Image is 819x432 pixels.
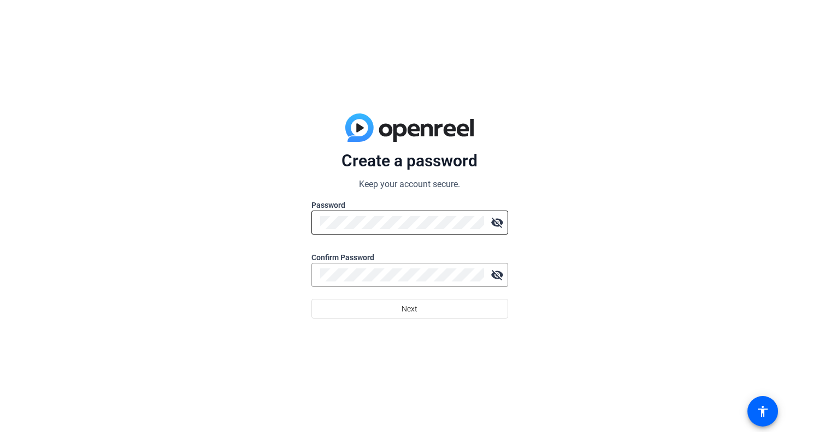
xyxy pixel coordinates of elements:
mat-icon: visibility_off [486,264,508,286]
p: Keep your account secure. [311,178,508,191]
label: Password [311,200,508,211]
button: Next [311,299,508,319]
mat-icon: visibility_off [486,212,508,233]
mat-icon: accessibility [756,405,769,418]
p: Create a password [311,151,508,171]
span: Next [402,298,417,319]
img: blue-gradient.svg [345,113,474,142]
label: Confirm Password [311,252,508,263]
